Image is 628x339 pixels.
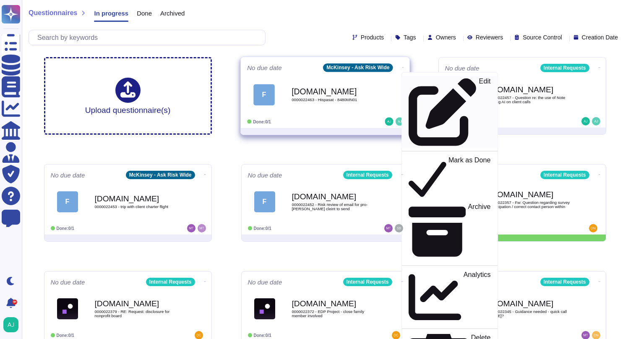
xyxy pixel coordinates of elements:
[146,278,195,286] div: Internal Requests
[292,310,376,318] span: 0000022372 - EDP Project - close family member involved
[582,34,618,40] span: Creation Date
[445,65,479,71] span: No due date
[187,224,195,232] img: user
[51,279,85,285] span: No due date
[463,271,490,323] p: Analytics
[384,224,393,232] img: user
[292,98,376,102] span: 0000022463 - Hispasat - 8480MN01
[95,300,179,308] b: [DOMAIN_NAME]
[57,333,74,338] span: Done: 0/1
[29,10,77,16] span: Questionnaires
[343,171,392,179] div: Internal Requests
[489,96,573,104] span: 0000022457 - Question re: the use of Note Taking AI on client calls
[581,117,590,125] img: user
[540,278,589,286] div: Internal Requests
[343,278,392,286] div: Internal Requests
[489,190,573,198] b: [DOMAIN_NAME]
[254,298,275,319] img: Logo
[126,171,195,179] div: McKinsey - Ask Risk Wide
[95,195,179,203] b: [DOMAIN_NAME]
[323,63,393,72] div: McKinsey - Ask Risk Wide
[57,226,74,231] span: Done: 0/1
[292,203,376,211] span: 0000022452 - Risk review of email for pro-[PERSON_NAME] cleint to send
[33,30,265,45] input: Search by keywords
[57,191,78,212] div: F
[436,34,456,40] span: Owners
[404,34,416,40] span: Tags
[3,317,18,332] img: user
[395,224,403,232] img: user
[448,157,490,200] p: Mark as Done
[95,205,179,209] span: 0000022453 - trip with client charter flight
[468,203,490,261] p: Archive
[476,34,503,40] span: Reviewers
[540,171,589,179] div: Internal Requests
[523,34,562,40] span: Source Control
[253,84,275,105] div: F
[489,300,573,308] b: [DOMAIN_NAME]
[292,87,376,95] b: [DOMAIN_NAME]
[95,310,179,318] span: 0000022379 - RE: Request: disclosure for nonprofit board
[253,119,271,124] span: Done: 0/1
[137,10,152,16] span: Done
[395,117,404,126] img: user
[292,300,376,308] b: [DOMAIN_NAME]
[401,269,497,325] a: Analytics
[479,78,490,146] p: Edit
[489,86,573,94] b: [DOMAIN_NAME]
[254,333,271,338] span: Done: 0/1
[489,201,573,213] span: 0000022357 - Fw: Question regarding survey participation / correct contact person within legal
[589,224,597,232] img: user
[248,172,282,178] span: No due date
[12,300,17,305] div: 9+
[51,172,85,178] span: No due date
[247,65,282,71] span: No due date
[385,117,393,126] img: user
[401,155,497,201] a: Mark as Done
[85,78,171,114] div: Upload questionnaire(s)
[401,76,497,148] a: Edit
[198,224,206,232] img: user
[248,279,282,285] span: No due date
[57,298,78,319] img: Logo
[592,117,600,125] img: user
[361,34,384,40] span: Products
[2,316,24,334] button: user
[160,10,185,16] span: Archived
[254,191,275,212] div: F
[292,193,376,201] b: [DOMAIN_NAME]
[540,64,589,72] div: Internal Requests
[94,10,128,16] span: In progress
[254,226,271,231] span: Done: 0/1
[401,201,497,262] a: Archive
[489,310,573,318] span: 0000022345 - Guidance needed - quick call [DATE]?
